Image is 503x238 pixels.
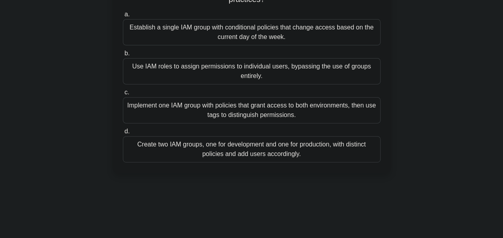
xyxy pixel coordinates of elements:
div: Implement one IAM group with policies that grant access to both environments, then use tags to di... [123,97,381,123]
span: a. [124,11,130,18]
span: c. [124,89,129,96]
div: Create two IAM groups, one for development and one for production, with distinct policies and add... [123,136,381,162]
div: Establish a single IAM group with conditional policies that change access based on the current da... [123,19,381,45]
div: Use IAM roles to assign permissions to individual users, bypassing the use of groups entirely. [123,58,381,84]
span: b. [124,50,130,57]
span: d. [124,128,130,135]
